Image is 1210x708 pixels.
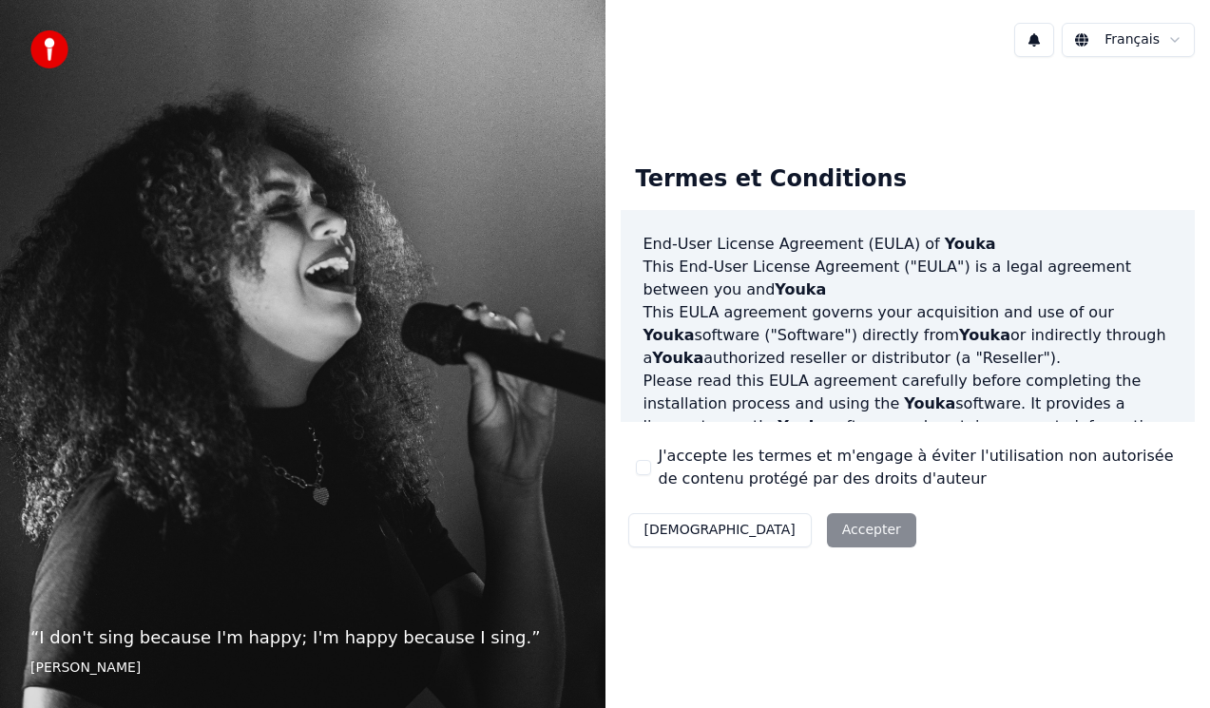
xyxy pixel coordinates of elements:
[652,349,703,367] span: Youka
[659,445,1181,490] label: J'accepte les termes et m'engage à éviter l'utilisation non autorisée de contenu protégé par des ...
[628,513,812,547] button: [DEMOGRAPHIC_DATA]
[643,326,695,344] span: Youka
[643,256,1173,301] p: This End-User License Agreement ("EULA") is a legal agreement between you and
[621,149,922,210] div: Termes et Conditions
[778,417,829,435] span: Youka
[643,301,1173,370] p: This EULA agreement governs your acquisition and use of our software ("Software") directly from o...
[959,326,1010,344] span: Youka
[775,280,826,298] span: Youka
[30,30,68,68] img: youka
[30,659,575,678] footer: [PERSON_NAME]
[643,233,1173,256] h3: End-User License Agreement (EULA) of
[945,235,996,253] span: Youka
[643,370,1173,461] p: Please read this EULA agreement carefully before completing the installation process and using th...
[30,624,575,651] p: “ I don't sing because I'm happy; I'm happy because I sing. ”
[904,394,955,412] span: Youka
